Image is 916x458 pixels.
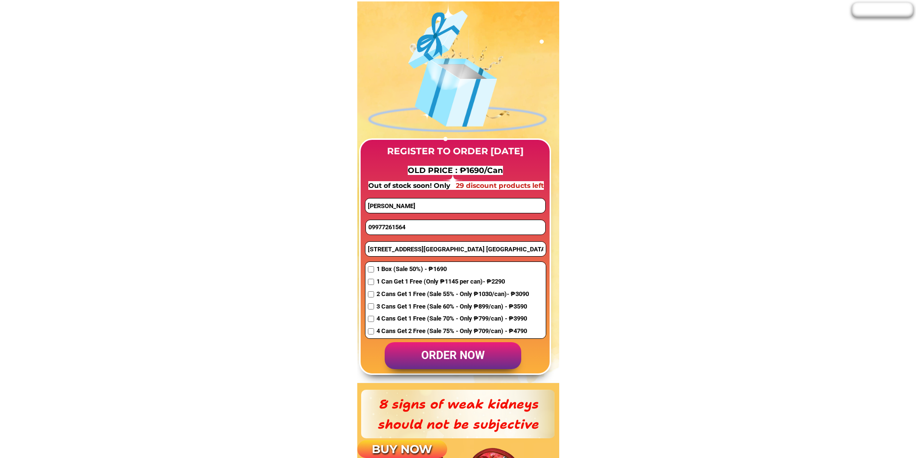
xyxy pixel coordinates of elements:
span: 1 Can Get 1 Free (Only ₱1145 per can)- ₱2290 [376,277,529,287]
span: Out of stock soon! Only [368,181,452,190]
span: 29 discount products left [456,181,544,190]
input: Address [365,242,546,256]
h3: REGISTER TO ORDER [DATE] [379,144,531,159]
span: 1 Box (Sale 50%) - ₱1690 [376,264,529,274]
input: Phone number [366,220,545,235]
span: 4 Cans Get 1 Free (Sale 70% - Only ₱799/can) - ₱3990 [376,314,529,324]
span: OLD PRICE : ₱1690/Can [408,166,503,175]
span: 3 Cans Get 1 Free (Sale 60% - Only ₱899/can) - ₱3590 [376,302,529,312]
h3: 8 signs of weak kidneys should not be subjective [374,394,542,434]
p: order now [385,342,521,370]
input: first and last name [365,198,545,213]
span: 2 Cans Get 1 Free (Sale 55% - Only ₱1030/can)- ₱3090 [376,289,529,299]
span: 4 Cans Get 2 Free (Sale 75% - Only ₱709/can) - ₱4790 [376,326,529,336]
